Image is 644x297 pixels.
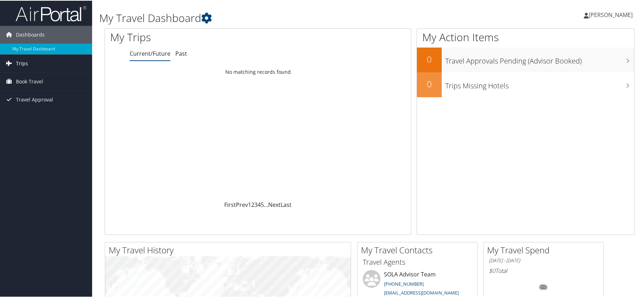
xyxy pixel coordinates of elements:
[417,72,634,97] a: 0Trips Missing Hotels
[489,257,598,263] h6: [DATE] - [DATE]
[487,243,603,255] h2: My Travel Spend
[248,200,251,208] a: 1
[445,77,634,90] h3: Trips Missing Hotels
[541,285,546,289] tspan: 0%
[384,289,459,295] a: [EMAIL_ADDRESS][DOMAIN_NAME]
[361,243,477,255] h2: My Travel Contacts
[445,52,634,65] h3: Travel Approvals Pending (Advisor Booked)
[384,280,424,286] a: [PHONE_NUMBER]
[236,200,248,208] a: Prev
[281,200,292,208] a: Last
[417,77,442,89] h2: 0
[16,90,53,108] span: Travel Approval
[105,65,411,78] td: No matching records found
[489,266,495,274] span: $0
[130,49,170,57] a: Current/Future
[110,29,278,44] h1: My Trips
[261,200,264,208] a: 5
[489,266,598,274] h6: Total
[16,72,43,90] span: Book Travel
[109,243,351,255] h2: My Travel History
[16,25,45,43] span: Dashboards
[175,49,187,57] a: Past
[16,5,86,21] img: airportal-logo.png
[589,10,633,18] span: [PERSON_NAME]
[417,29,634,44] h1: My Action Items
[258,200,261,208] a: 4
[584,4,640,25] a: [PERSON_NAME]
[363,257,472,266] h3: Travel Agents
[268,200,281,208] a: Next
[264,200,268,208] span: …
[417,47,634,72] a: 0Travel Approvals Pending (Advisor Booked)
[251,200,254,208] a: 2
[224,200,236,208] a: First
[417,53,442,65] h2: 0
[254,200,258,208] a: 3
[99,10,459,25] h1: My Travel Dashboard
[16,54,28,72] span: Trips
